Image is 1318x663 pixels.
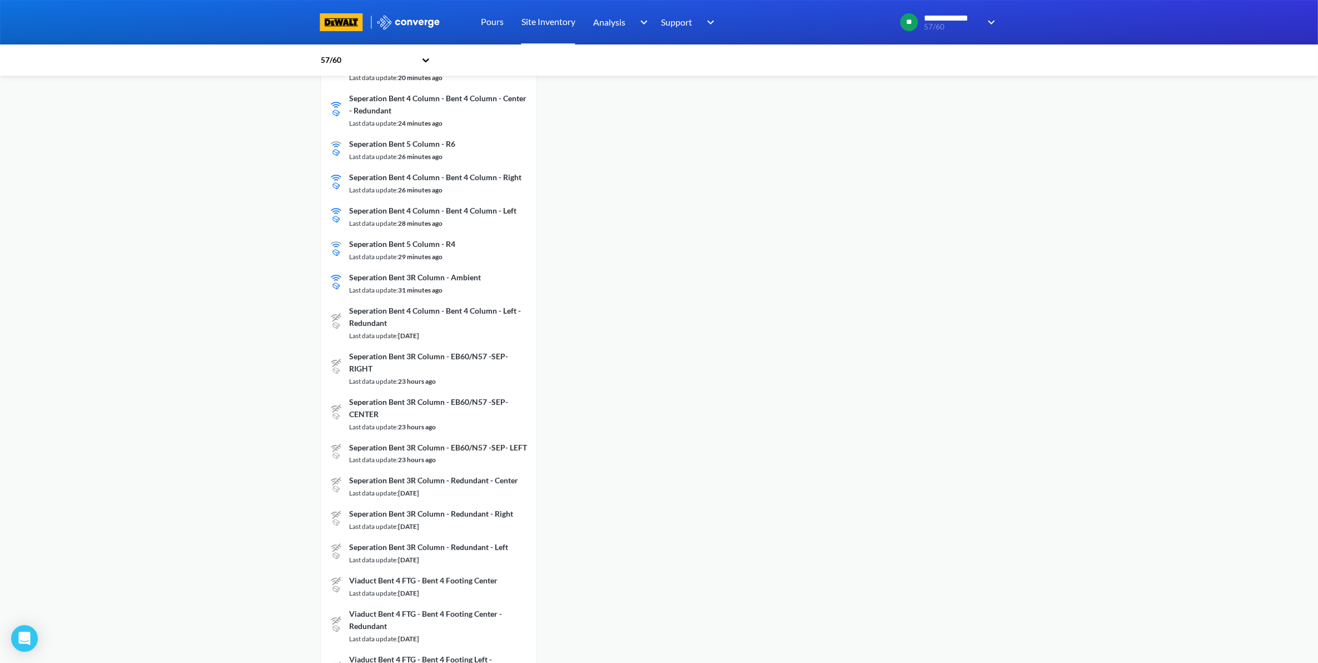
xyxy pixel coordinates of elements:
img: Strong nearby device connectivity strength [331,206,341,224]
span: 24 minutes ago [398,119,442,127]
span: Last data update: [349,152,398,161]
span: Support [661,15,692,29]
span: Last data update: [349,377,398,385]
span: Seperation Bent 3R Column - EB60/N57 -SEP-RIGHT [349,350,528,375]
img: downArrow.svg [700,16,718,29]
span: Seperation Bent 3R Column - Redundant - Center [349,474,518,487]
span: Last data update: [349,331,398,340]
a: branding logo [320,13,376,31]
span: Viaduct Bent 4 FTG - Bent 4 Footing Center - Redundant [349,608,528,632]
span: Last data update: [349,522,398,531]
img: Medium nearby device connectivity strength [331,240,341,258]
span: Last data update: [349,489,398,497]
span: 26 minutes ago [398,186,442,194]
img: Medium nearby device connectivity strength [331,140,341,157]
div: 57/60 [320,54,416,66]
span: Seperation Bent 4 Column - Bent 4 Column - Left - Redundant [349,305,528,329]
span: 23 hours ago [398,377,436,385]
img: Unknown nearby device connectivity strength [331,358,341,376]
span: Viaduct Bent 4 FTG - Bent 4 Footing Center [349,575,498,587]
span: Last data update: [349,73,398,82]
span: Last data update: [349,186,398,194]
span: 23 hours ago [398,422,436,431]
img: Unknown nearby device connectivity strength [331,543,341,561]
span: Seperation Bent 5 Column - R4 [349,238,455,250]
img: Strong nearby device connectivity strength [331,273,341,291]
div: Open Intercom Messenger [11,625,38,652]
span: Seperation Bent 4 Column - Bent 4 Column - Center - Redundant [349,92,528,117]
span: Seperation Bent 3R Column - Redundant - Left [349,541,508,553]
img: Unknown nearby device connectivity strength [331,576,341,594]
span: Seperation Bent 3R Column - Redundant - Right [349,508,513,520]
span: [DATE] [398,331,419,340]
span: 29 minutes ago [398,253,442,261]
span: Last data update: [349,422,398,431]
img: Unknown nearby device connectivity strength [331,509,341,527]
span: 26 minutes ago [398,152,442,161]
span: Last data update: [349,286,398,294]
span: Seperation Bent 3R Column - EB60/N57 -SEP- CENTER [349,395,528,420]
span: [DATE] [398,635,419,643]
span: Seperation Bent 4 Column - Bent 4 Column - Left [349,205,516,217]
span: 57/60 [924,23,981,31]
span: [DATE] [398,489,419,497]
span: Seperation Bent 3R Column - EB60/N57 -SEP- LEFT [349,441,527,453]
span: Last data update: [349,635,398,643]
span: Last data update: [349,456,398,464]
img: Unknown nearby device connectivity strength [331,404,341,422]
img: Strong nearby device connectivity strength [331,173,341,191]
img: Unknown nearby device connectivity strength [331,443,341,461]
img: logo_ewhite.svg [376,15,441,29]
span: Last data update: [349,556,398,564]
span: Last data update: [349,589,398,597]
span: Last data update: [349,219,398,227]
span: [DATE] [398,522,419,531]
img: branding logo [320,13,363,31]
span: Seperation Bent 5 Column - R6 [349,138,455,150]
span: 23 hours ago [398,456,436,464]
span: 31 minutes ago [398,286,442,294]
span: 20 minutes ago [398,73,442,82]
img: Unknown nearby device connectivity strength [331,313,341,330]
span: Analysis [593,15,625,29]
img: Strong nearby device connectivity strength [331,100,341,118]
span: Last data update: [349,119,398,127]
img: Unknown nearby device connectivity strength [331,616,341,634]
span: Seperation Bent 4 Column - Bent 4 Column - Right [349,171,521,184]
span: [DATE] [398,589,419,597]
span: Seperation Bent 3R Column - Ambient [349,271,481,284]
img: downArrow.svg [981,16,998,29]
img: downArrow.svg [633,16,651,29]
img: Unknown nearby device connectivity strength [331,476,341,494]
span: Last data update: [349,253,398,261]
span: 28 minutes ago [398,219,442,227]
span: [DATE] [398,556,419,564]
